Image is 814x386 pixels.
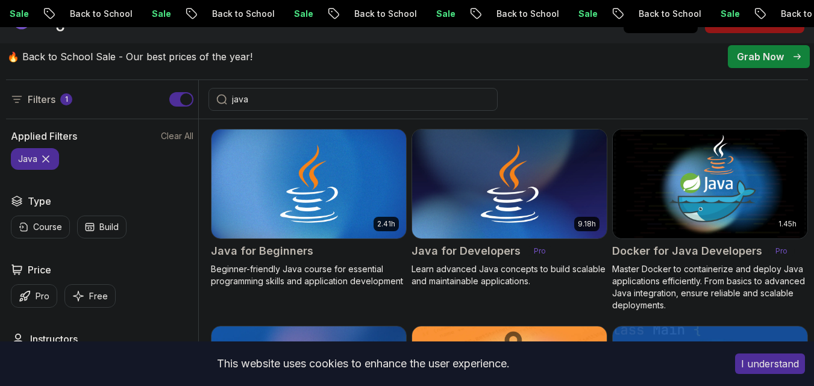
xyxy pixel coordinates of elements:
button: Clear All [161,130,193,142]
p: Pro [527,245,553,257]
p: Pro [36,290,49,302]
p: Grab Now [737,49,784,64]
img: Java for Developers card [412,129,607,238]
p: Back to School [562,8,644,20]
h2: Java for Developers [412,243,521,260]
p: Sale [218,8,256,20]
p: 9.18h [578,219,596,229]
p: Course [33,221,62,233]
a: Java for Beginners card2.41hJava for BeginnersBeginner-friendly Java course for essential program... [211,129,407,287]
p: java [18,153,37,165]
p: Learn advanced Java concepts to build scalable and maintainable applications. [412,263,607,287]
button: Accept cookies [735,353,805,374]
button: Pro [11,284,57,308]
p: Beginner-friendly Java course for essential programming skills and application development [211,263,407,287]
p: Master Docker to containerize and deploy Java applications efficiently. From basics to advanced J... [612,263,808,311]
p: Pro [768,245,795,257]
h2: Java for Beginners [211,243,313,260]
p: Back to School [420,8,502,20]
p: Sale [644,8,683,20]
button: Build [77,216,127,238]
p: Back to School [136,8,218,20]
input: Search Java, React, Spring boot ... [232,93,490,105]
h2: Applied Filters [11,129,77,143]
p: Free [89,290,108,302]
p: 1 [65,95,68,104]
a: Docker for Java Developers card1.45hDocker for Java DevelopersProMaster Docker to containerize an... [612,129,808,311]
p: Sale [360,8,398,20]
a: Java for Developers card9.18hJava for DevelopersProLearn advanced Java concepts to build scalable... [412,129,607,287]
p: Back to School [704,8,786,20]
button: java [11,148,59,170]
h2: Docker for Java Developers [612,243,762,260]
div: This website uses cookies to enhance the user experience. [9,350,717,377]
p: Sale [502,8,540,20]
p: 1.45h [778,219,797,229]
p: 🔥 Back to School Sale - Our best prices of the year! [7,49,252,64]
p: Sale [75,8,114,20]
p: Filters [28,92,55,107]
img: Docker for Java Developers card [613,129,807,238]
button: Free [64,284,116,308]
h2: Type [28,194,51,208]
button: Course [11,216,70,238]
h2: Instructors [30,332,78,346]
img: Java for Beginners card [211,129,406,238]
p: 2.41h [377,219,395,229]
h2: Price [28,263,51,277]
p: Back to School [278,8,360,20]
p: Build [99,221,119,233]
